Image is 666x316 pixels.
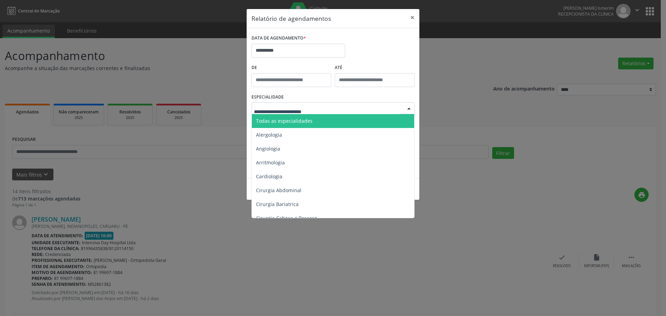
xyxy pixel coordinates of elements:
label: ATÉ [335,62,415,73]
span: Angiologia [256,145,280,152]
button: Close [405,9,419,26]
span: Cirurgia Cabeça e Pescoço [256,215,317,221]
span: Alergologia [256,131,282,138]
h5: Relatório de agendamentos [251,14,331,23]
span: Cirurgia Abdominal [256,187,301,194]
span: Cirurgia Bariatrica [256,201,299,207]
span: Cardiologia [256,173,282,180]
label: ESPECIALIDADE [251,92,284,103]
label: De [251,62,331,73]
span: Todas as especialidades [256,118,313,124]
span: Arritmologia [256,159,285,166]
label: DATA DE AGENDAMENTO [251,33,306,44]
